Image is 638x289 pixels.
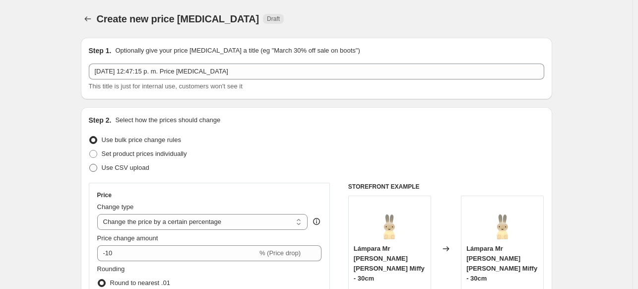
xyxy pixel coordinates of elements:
[115,115,220,125] p: Select how the prices should change
[89,64,544,79] input: 30% off holiday sale
[102,164,149,171] span: Use CSV upload
[259,249,301,257] span: % (Price drop)
[110,279,170,287] span: Round to nearest .01
[97,245,257,261] input: -15
[466,245,537,282] span: Lámpara Mr [PERSON_NAME] [PERSON_NAME] Miffy - 30cm
[102,136,181,144] span: Use bulk price change rules
[89,115,112,125] h2: Step 2.
[354,245,425,282] span: Lámpara Mr [PERSON_NAME] [PERSON_NAME] Miffy - 30cm
[97,191,112,199] h3: Price
[312,217,321,226] div: help
[97,203,134,211] span: Change type
[370,201,409,241] img: 1_3f5fcc40-93ea-43f0-88c7-fa6a7c1c9bae_80x.jpg
[483,201,522,241] img: 1_3f5fcc40-93ea-43f0-88c7-fa6a7c1c9bae_80x.jpg
[89,82,243,90] span: This title is just for internal use, customers won't see it
[97,265,125,273] span: Rounding
[81,12,95,26] button: Price change jobs
[97,13,259,24] span: Create new price [MEDICAL_DATA]
[267,15,280,23] span: Draft
[115,46,360,56] p: Optionally give your price [MEDICAL_DATA] a title (eg "March 30% off sale on boots")
[102,150,187,157] span: Set product prices individually
[89,46,112,56] h2: Step 1.
[97,234,158,242] span: Price change amount
[348,183,544,191] h6: STOREFRONT EXAMPLE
